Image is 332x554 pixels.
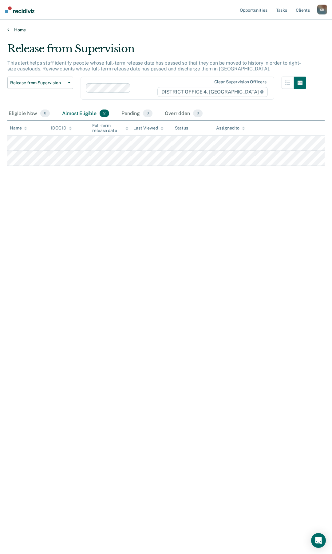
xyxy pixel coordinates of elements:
div: Eligible Now0 [7,107,51,121]
div: Name [10,126,27,131]
div: Almost Eligible2 [61,107,110,121]
span: 2 [100,110,109,118]
span: DISTRICT OFFICE 4, [GEOGRAPHIC_DATA] [157,87,268,97]
img: Recidiviz [5,6,34,13]
p: This alert helps staff identify people whose full-term release date has passed so that they can b... [7,60,301,72]
div: Last Viewed [133,126,163,131]
div: IDOC ID [51,126,72,131]
span: Release from Supervision [10,80,65,86]
span: 0 [143,110,152,118]
button: Release from Supervision [7,77,73,89]
div: Release from Supervision [7,42,306,60]
div: Overridden0 [164,107,204,121]
div: Status [175,126,188,131]
div: O B [317,5,327,14]
a: Home [7,27,325,33]
div: Pending0 [120,107,154,121]
div: Full-term release date [92,123,128,134]
div: Assigned to [216,126,245,131]
div: Open Intercom Messenger [311,533,326,548]
button: OB [317,5,327,14]
div: Clear supervision officers [214,79,267,85]
span: 0 [193,110,203,118]
span: 0 [40,110,50,118]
